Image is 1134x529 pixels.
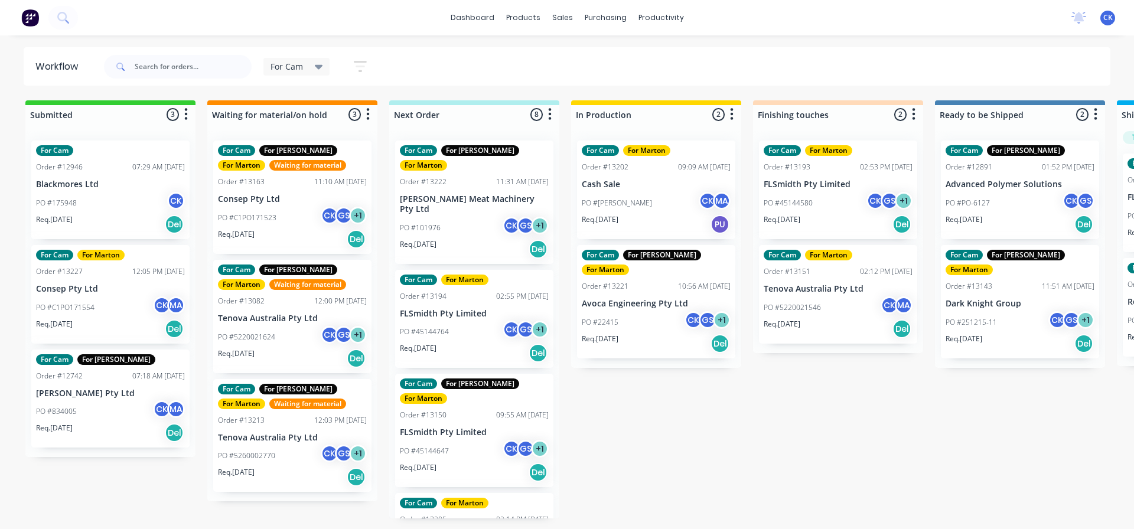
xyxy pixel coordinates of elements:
div: Order #12891 [946,162,992,172]
div: For CamFor MartonOrder #1322712:05 PM [DATE]Consep Pty LtdPO #C1PO171554CKMAReq.[DATE]Del [31,245,190,344]
div: Order #13082 [218,296,265,306]
div: Waiting for material [269,160,346,171]
div: For CamFor MartonOrder #1315102:12 PM [DATE]Tenova Australia Pty LtdPO #5220021546CKMAReq.[DATE]Del [759,245,917,344]
div: For Marton [805,145,852,156]
div: Del [892,215,911,234]
div: 02:53 PM [DATE] [860,162,913,172]
div: For Cam [582,250,619,260]
div: Waiting for material [269,279,346,290]
div: For CamFor MartonOrder #1319402:55 PM [DATE]FLSmidth Pty LimitedPO #45144764CKGS+1Req.[DATE]Del [395,270,553,368]
div: 09:55 AM [DATE] [496,410,549,420]
div: GS [699,311,716,329]
div: + 1 [349,326,367,344]
div: Del [529,344,548,363]
div: + 1 [349,445,367,462]
p: PO #45144764 [400,326,449,337]
span: For Cam [271,60,303,73]
div: Del [165,319,184,338]
p: FLSmidth Pty Limited [764,179,913,190]
div: Del [529,463,548,482]
div: 02:55 PM [DATE] [496,291,549,302]
div: 12:05 PM [DATE] [132,266,185,277]
p: PO #251215-11 [946,317,997,328]
div: GS [335,326,353,344]
div: For Cam [400,145,437,156]
span: CK [1103,12,1113,23]
div: purchasing [579,9,633,27]
p: Req. [DATE] [946,214,982,225]
p: Req. [DATE] [400,343,436,354]
div: For CamFor [PERSON_NAME]For MartonOrder #1315009:55 AM [DATE]FLSmidth Pty LimitedPO #45144647CKGS... [395,374,553,487]
div: Del [711,334,729,353]
div: sales [546,9,579,27]
div: For [PERSON_NAME] [441,378,519,389]
p: Req. [DATE] [36,214,73,225]
div: Order #13202 [582,162,628,172]
div: For Cam [218,145,255,156]
div: Order #13227 [36,266,83,277]
p: PO #5220021624 [218,332,275,342]
p: Req. [DATE] [218,467,255,478]
div: CK [321,445,338,462]
div: Del [529,240,548,259]
div: CK [1063,192,1080,210]
div: Workflow [35,60,84,74]
div: For Cam [400,498,437,508]
div: Order #12742 [36,371,83,381]
div: CK [881,296,898,314]
div: 12:03 PM [DATE] [314,415,367,426]
div: Waiting for material [269,399,346,409]
div: 07:29 AM [DATE] [132,162,185,172]
p: PO #45144580 [764,198,813,208]
div: For Marton [441,498,488,508]
div: + 1 [349,207,367,224]
div: GS [881,192,898,210]
p: Tenova Australia Pty Ltd [218,433,367,443]
p: Req. [DATE] [400,462,436,473]
div: MA [713,192,731,210]
div: For [PERSON_NAME] [259,264,337,275]
div: + 1 [531,321,549,338]
div: Order #13193 [764,162,810,172]
div: CK [153,400,171,418]
div: For Cam [400,275,437,285]
p: Advanced Polymer Solutions [946,179,1094,190]
div: GS [517,440,535,458]
div: For [PERSON_NAME] [623,250,701,260]
p: PO #45144647 [400,446,449,456]
a: dashboard [445,9,500,27]
div: Del [1074,215,1093,234]
div: GS [517,217,535,234]
div: For Cam [36,354,73,365]
div: For Marton [623,145,670,156]
div: CK [167,192,185,210]
div: productivity [633,9,690,27]
div: For [PERSON_NAME] [259,384,337,394]
p: PO #22415 [582,317,618,328]
p: PO #C1PO171523 [218,213,276,223]
div: CK [699,192,716,210]
div: 10:56 AM [DATE] [678,281,731,292]
div: For CamFor [PERSON_NAME]For MartonWaiting for materialOrder #1321312:03 PM [DATE]Tenova Australia... [213,379,372,492]
p: Cash Sale [582,179,731,190]
div: CK [153,296,171,314]
div: Order #12946 [36,162,83,172]
p: Req. [DATE] [400,239,436,250]
div: + 1 [895,192,913,210]
p: Blackmores Ltd [36,179,185,190]
p: Req. [DATE] [582,334,618,344]
input: Search for orders... [135,55,252,79]
div: For CamFor [PERSON_NAME]For MartonOrder #1322211:31 AM [DATE][PERSON_NAME] Meat Machinery Pty Ltd... [395,141,553,264]
div: For [PERSON_NAME] [259,145,337,156]
p: PO #[PERSON_NAME] [582,198,652,208]
div: 09:09 AM [DATE] [678,162,731,172]
div: Order #13213 [218,415,265,426]
div: Order #13163 [218,177,265,187]
p: FLSmidth Pty Limited [400,309,549,319]
p: Req. [DATE] [36,423,73,433]
div: GS [1063,311,1080,329]
img: Factory [21,9,39,27]
p: PO #5220021546 [764,302,821,313]
div: For Cam [946,145,983,156]
div: For Cam [764,145,801,156]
